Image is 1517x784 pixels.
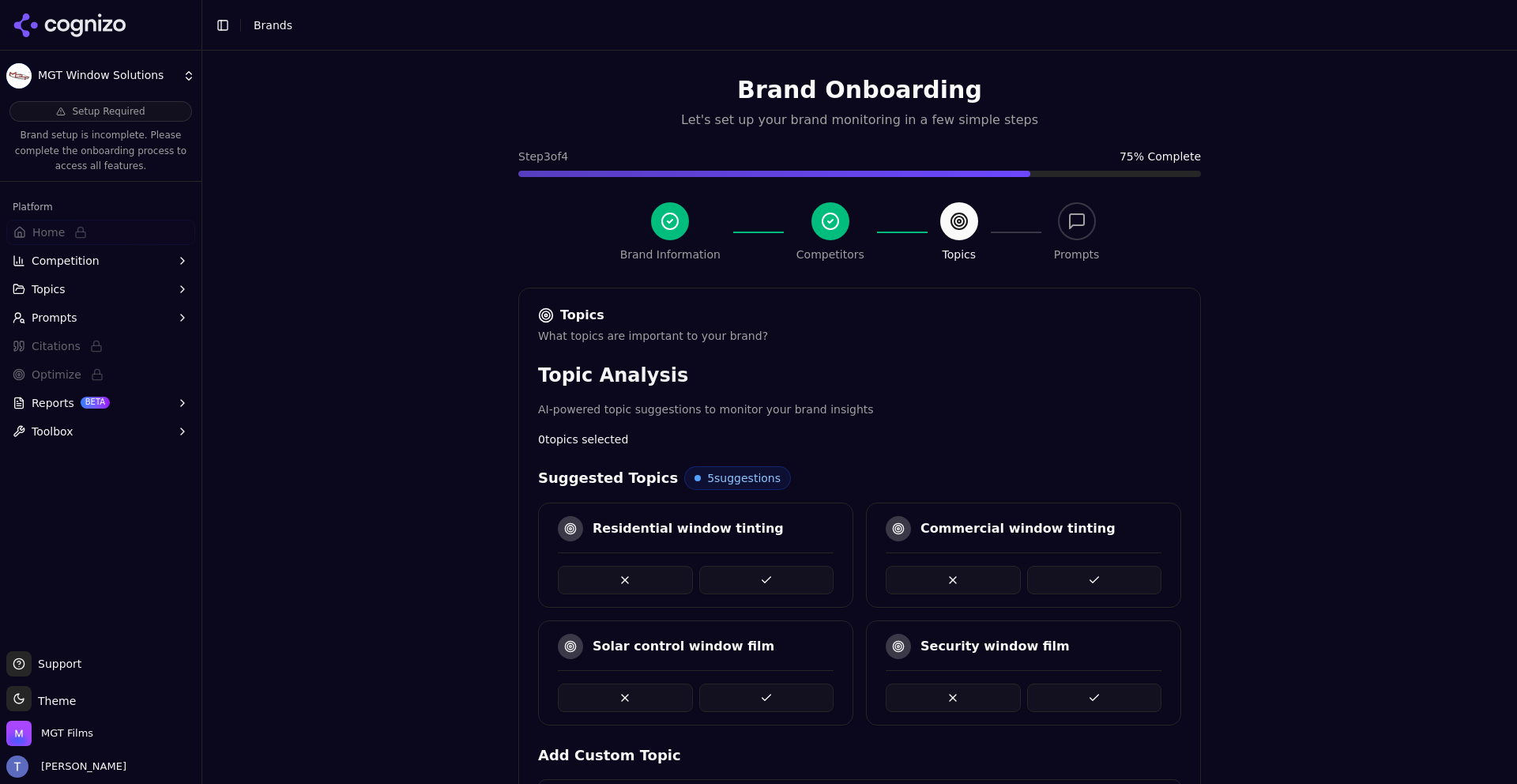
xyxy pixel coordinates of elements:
[920,519,1116,538] div: Commercial window tinting
[32,338,81,354] span: Citations
[32,310,77,326] span: Prompts
[1054,247,1100,262] div: Prompts
[41,726,93,741] span: MGT Films
[32,395,74,411] span: Reports
[518,149,568,164] span: Step 3 of 4
[538,307,1181,323] div: Topics
[72,105,145,118] span: Setup Required
[6,721,93,746] button: Open organization switcher
[6,63,32,89] img: MGT Window Solutions
[254,19,292,32] span: Brands
[254,17,1473,33] nav: breadcrumb
[32,695,76,707] span: Theme
[1120,149,1201,164] span: 75 % Complete
[920,637,1070,656] div: Security window film
[32,281,66,297] span: Topics
[6,756,126,778] button: Open user button
[593,519,784,538] div: Residential window tinting
[943,247,977,262] div: Topics
[1463,707,1501,744] iframe: Intercom live chat
[6,248,195,273] button: Competition
[518,111,1201,130] p: Let's set up your brand monitoring in a few simple steps
[796,247,864,262] div: Competitors
[707,470,781,486] span: 5 suggestions
[538,328,1181,344] div: What topics are important to your brand?
[35,759,126,774] span: [PERSON_NAME]
[6,756,28,778] img: Tyler Newman
[32,656,81,672] span: Support
[38,69,176,83] span: MGT Window Solutions
[593,637,774,656] div: Solar control window film
[32,424,73,439] span: Toolbox
[538,467,678,489] h4: Suggested Topics
[32,367,81,383] span: Optimize
[6,419,195,444] button: Toolbox
[538,363,1181,388] h3: Topic Analysis
[6,194,195,220] div: Platform
[538,744,1181,767] h4: Add Custom Topic
[81,397,110,408] span: BETA
[9,128,192,175] p: Brand setup is incomplete. Please complete the onboarding process to access all features.
[6,390,195,416] button: ReportsBETA
[32,224,65,240] span: Home
[32,253,100,269] span: Competition
[620,247,721,262] div: Brand Information
[518,76,1201,104] h1: Brand Onboarding
[6,721,32,746] img: MGT Films
[6,277,195,302] button: Topics
[538,401,1181,419] p: AI-powered topic suggestions to monitor your brand insights
[538,432,628,447] span: 0 topics selected
[6,305,195,330] button: Prompts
